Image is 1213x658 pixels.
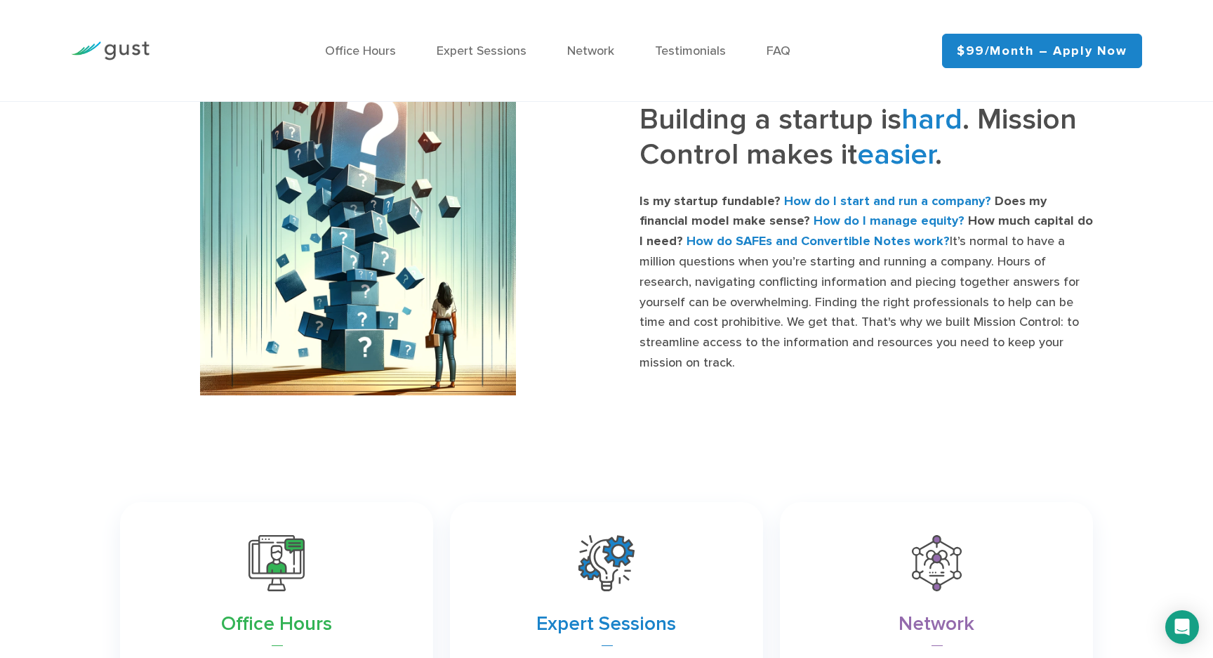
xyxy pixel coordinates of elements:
[857,137,935,172] span: easier
[437,44,526,58] a: Expert Sessions
[687,234,950,249] strong: How do SAFEs and Convertible Notes work?
[639,194,1047,229] strong: Does my financial model make sense?
[639,102,1093,182] h3: Building a startup is . Mission Control makes it .
[784,194,991,209] strong: How do I start and run a company?
[567,44,614,58] a: Network
[200,79,516,395] img: Startup founder feeling the pressure of a big stack of unknowns
[639,194,781,209] strong: Is my startup fundable?
[814,213,965,228] strong: How do I manage equity?
[655,44,726,58] a: Testimonials
[71,41,150,60] img: Gust Logo
[767,44,790,58] a: FAQ
[639,192,1093,374] p: It’s normal to have a million questions when you’re starting and running a company. Hours of rese...
[1165,610,1199,644] div: Open Intercom Messenger
[325,44,396,58] a: Office Hours
[942,34,1142,68] a: $99/month – Apply Now
[901,102,962,137] span: hard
